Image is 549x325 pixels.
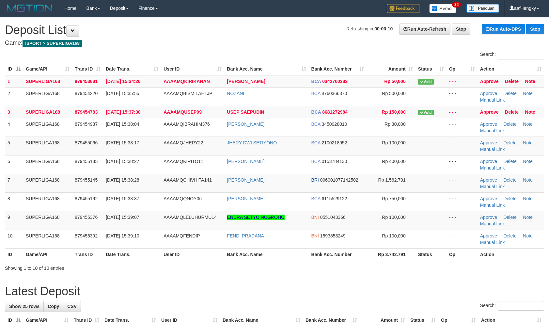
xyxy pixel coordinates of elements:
[311,177,319,183] span: BRI
[480,147,505,152] a: Manual Link
[322,91,347,96] span: Copy 4760366370 to clipboard
[224,63,308,75] th: Bank Acc. Name: activate to sort column ascending
[23,211,72,230] td: SUPERLIGA168
[67,304,77,309] span: CSV
[75,215,98,220] span: 879455376
[447,75,478,88] td: - - -
[322,159,347,164] span: Copy 0153784130 to clipboard
[164,122,210,127] span: AAAAMQIBRAHIM376
[5,75,23,88] td: 1
[418,79,434,85] span: Valid transaction
[322,122,347,127] span: Copy 3450028010 to clipboard
[480,215,497,220] a: Approve
[227,109,264,115] a: USEP SAEPUDIN
[5,262,224,271] div: Showing 1 to 10 of 10 entries
[75,109,98,115] span: 879454783
[75,79,98,84] span: 879453681
[416,63,447,75] th: Status: activate to sort column ascending
[164,233,200,238] span: AAAAMQFENDIP
[23,87,72,106] td: SUPERLIGA168
[63,301,81,312] a: CSV
[416,248,447,260] th: Status
[9,304,39,309] span: Show 25 rows
[322,140,347,145] span: Copy 2100218952 to clipboard
[164,91,212,96] span: AAAAMQBISMILAH1JP
[322,79,348,84] span: Copy 0342700282 to clipboard
[447,106,478,118] td: - - -
[164,196,202,201] span: AAAAMQQNOY06
[106,215,139,220] span: [DATE] 15:39:07
[480,159,497,164] a: Approve
[75,91,98,96] span: 879454220
[482,24,525,34] a: Run Auto-DPS
[106,140,139,145] span: [DATE] 15:38:17
[523,91,533,96] a: Note
[523,215,533,220] a: Note
[322,196,347,201] span: Copy 6115529122 to clipboard
[106,196,139,201] span: [DATE] 15:38:37
[75,233,98,238] span: 879455392
[447,137,478,155] td: - - -
[5,40,544,46] h4: Game:
[5,301,44,312] a: Show 25 rows
[346,26,393,31] span: Refreshing in:
[498,50,544,59] input: Search:
[227,91,244,96] a: NOZANI
[224,248,308,260] th: Bank Acc. Name
[384,122,406,127] span: Rp 30,000
[447,118,478,137] td: - - -
[309,248,367,260] th: Bank Acc. Number
[399,24,450,35] a: Run Auto-Refresh
[227,233,264,238] a: FENDI PRADANA
[5,248,23,260] th: ID
[103,248,161,260] th: Date Trans.
[374,26,393,31] strong: 00:00:10
[309,63,367,75] th: Bank Acc. Number: activate to sort column ascending
[5,192,23,211] td: 8
[43,301,63,312] a: Copy
[23,106,72,118] td: SUPERLIGA168
[5,24,544,37] h1: Deposit List
[503,233,516,238] a: Delete
[526,24,544,34] a: Stop
[5,137,23,155] td: 5
[382,109,406,115] span: Rp 150,000
[382,215,405,220] span: Rp 100,000
[106,159,139,164] span: [DATE] 15:38:27
[311,122,321,127] span: BCA
[5,87,23,106] td: 2
[5,106,23,118] td: 3
[523,177,533,183] a: Note
[5,211,23,230] td: 9
[227,79,265,84] a: [PERSON_NAME]
[480,97,505,103] a: Manual Link
[161,248,224,260] th: User ID
[164,79,210,84] span: AAAAMQKIRIKANAN
[72,248,103,260] th: Trans ID
[5,3,55,13] img: MOTION_logo.png
[523,140,533,145] a: Note
[503,159,516,164] a: Delete
[480,91,497,96] a: Approve
[480,184,505,189] a: Manual Link
[320,233,346,238] span: Copy 1593858249 to clipboard
[382,196,405,201] span: Rp 750,000
[5,155,23,174] td: 6
[23,248,72,260] th: Game/API
[480,109,499,115] a: Approve
[106,91,139,96] span: [DATE] 15:35:55
[5,118,23,137] td: 4
[23,230,72,248] td: SUPERLIGA168
[322,109,348,115] span: Copy 8681272984 to clipboard
[498,301,544,311] input: Search:
[382,159,405,164] span: Rp 400,000
[23,118,72,137] td: SUPERLIGA168
[72,63,103,75] th: Trans ID: activate to sort column ascending
[164,109,202,115] span: AAAAMQUSEP09
[466,4,499,13] img: panduan.png
[75,196,98,201] span: 879455192
[503,122,516,127] a: Delete
[523,122,533,127] a: Note
[447,174,478,192] td: - - -
[478,63,544,75] th: Action: activate to sort column ascending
